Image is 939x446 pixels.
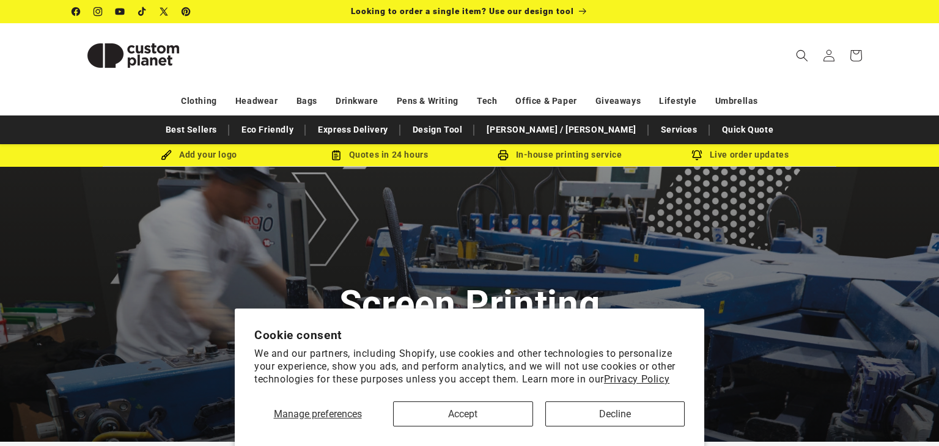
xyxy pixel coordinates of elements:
[339,280,600,327] h1: Screen Printing
[336,90,378,112] a: Drinkware
[109,147,289,163] div: Add your logo
[289,147,469,163] div: Quotes in 24 hours
[254,348,685,386] p: We and our partners, including Shopify, use cookies and other technologies to personalize your ex...
[655,119,704,141] a: Services
[469,147,650,163] div: In-house printing service
[650,147,830,163] div: Live order updates
[715,90,758,112] a: Umbrellas
[331,150,342,161] img: Order Updates Icon
[397,90,458,112] a: Pens & Writing
[477,90,497,112] a: Tech
[235,119,300,141] a: Eco Friendly
[515,90,576,112] a: Office & Paper
[595,90,641,112] a: Giveaways
[393,401,532,426] button: Accept
[296,90,317,112] a: Bags
[181,90,217,112] a: Clothing
[254,328,685,342] h2: Cookie consent
[161,150,172,161] img: Brush Icon
[351,6,574,16] span: Looking to order a single item? Use our design tool
[407,119,469,141] a: Design Tool
[481,119,642,141] a: [PERSON_NAME] / [PERSON_NAME]
[235,90,278,112] a: Headwear
[160,119,223,141] a: Best Sellers
[604,373,669,385] a: Privacy Policy
[254,401,381,426] button: Manage preferences
[274,408,362,420] span: Manage preferences
[312,119,394,141] a: Express Delivery
[789,42,816,69] summary: Search
[716,119,780,141] a: Quick Quote
[691,150,702,161] img: Order updates
[545,401,685,426] button: Decline
[498,150,509,161] img: In-house printing
[72,28,194,83] img: Custom Planet
[68,23,199,87] a: Custom Planet
[659,90,696,112] a: Lifestyle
